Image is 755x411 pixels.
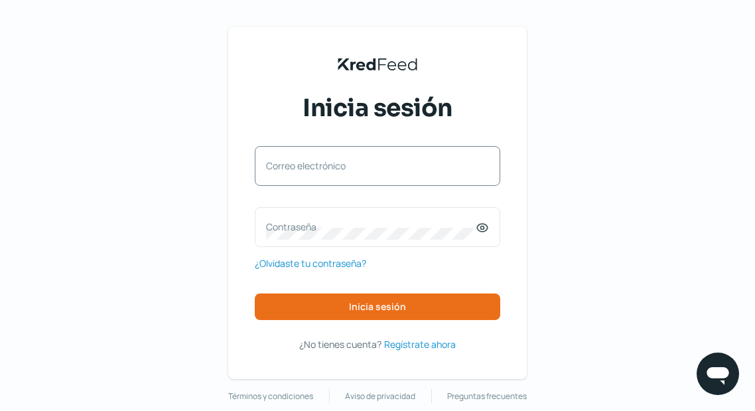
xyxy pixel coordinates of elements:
span: Inicia sesión [303,92,452,125]
img: chatIcon [705,361,731,387]
button: Inicia sesión [255,293,500,320]
a: ¿Olvidaste tu contraseña? [255,255,366,272]
a: Regístrate ahora [384,336,456,353]
span: ¿No tienes cuenta? [299,338,381,351]
a: Términos y condiciones [228,389,313,404]
label: Contraseña [266,220,476,233]
a: Aviso de privacidad [345,389,415,404]
span: Inicia sesión [349,302,406,311]
label: Correo electrónico [266,159,476,172]
a: Preguntas frecuentes [447,389,527,404]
